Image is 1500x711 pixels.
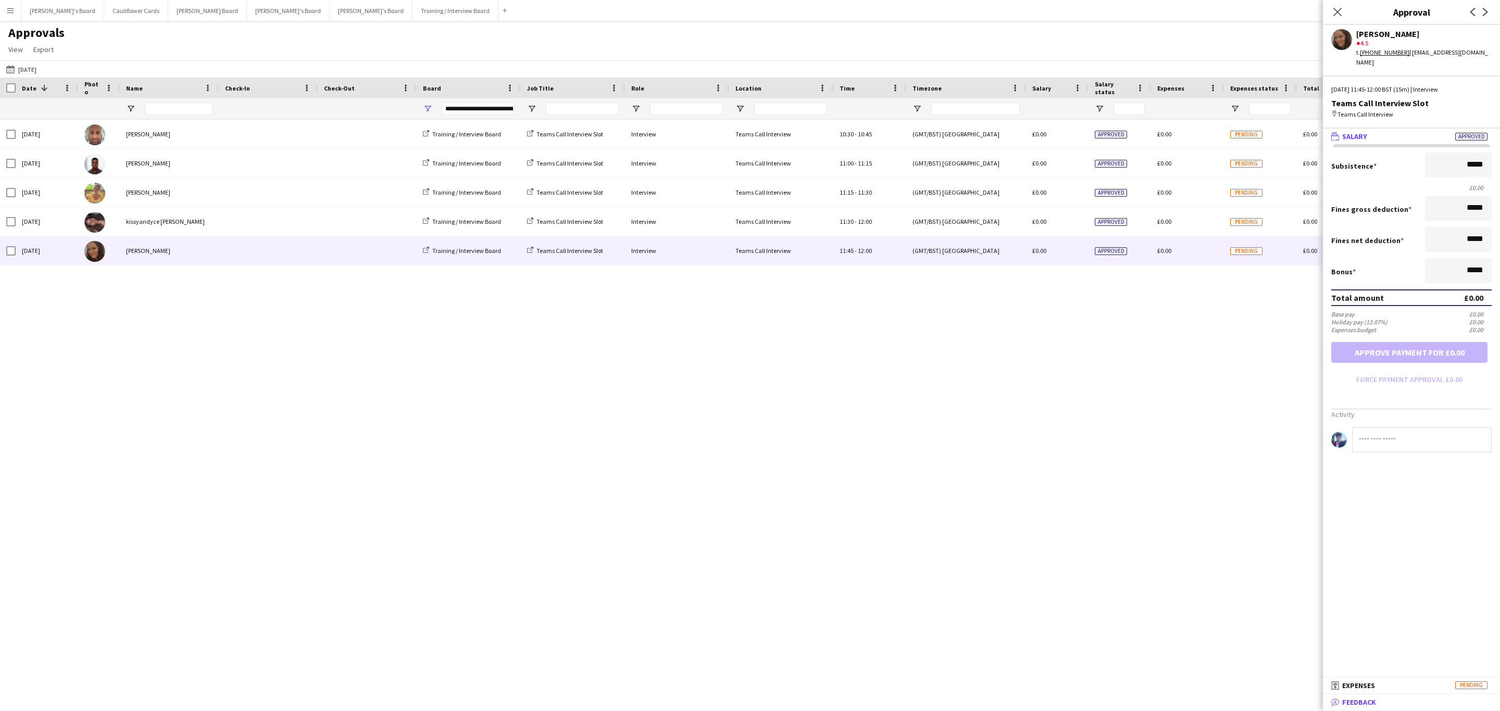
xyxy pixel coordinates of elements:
span: Expenses status [1230,84,1278,92]
span: Role [631,84,644,92]
div: Teams Call Interview [729,236,833,265]
span: - [855,188,857,196]
span: Board [423,84,441,92]
input: Salary status Filter Input [1114,103,1145,115]
div: (GMT/BST) [GEOGRAPHIC_DATA] [906,236,1026,265]
button: Open Filter Menu [913,104,922,113]
div: Teams Call Interview [729,178,833,207]
span: £0.00 [1303,218,1317,225]
a: Training / Interview Board [423,218,501,225]
div: SalaryApproved [1323,144,1500,468]
div: [PERSON_NAME] [120,120,219,148]
span: £0.00 [1303,130,1317,138]
span: £0.00 [1157,247,1171,255]
div: kissyandyce [PERSON_NAME] [120,207,219,236]
div: £0.00 [1469,326,1492,334]
span: 11:00 [840,159,854,167]
a: Training / Interview Board [423,159,501,167]
a: Teams Call Interview Slot [527,218,603,225]
input: Timezone Filter Input [931,103,1020,115]
span: Approved [1095,160,1127,168]
div: (GMT/BST) [GEOGRAPHIC_DATA] [906,207,1026,236]
a: Teams Call Interview Slot [527,188,603,196]
span: Teams Call Interview Slot [536,159,603,167]
div: 4.5 [1356,39,1492,48]
span: Approved [1095,218,1127,226]
span: 11:30 [840,218,854,225]
div: [PERSON_NAME] [1356,29,1492,39]
div: Teams Call Interview [729,207,833,236]
span: Feedback [1342,697,1376,707]
span: Teams Call Interview Slot [536,218,603,225]
div: [DATE] [16,120,78,148]
span: Pending [1455,681,1487,689]
span: Location [735,84,761,92]
button: Open Filter Menu [423,104,432,113]
span: - [855,247,857,255]
button: Open Filter Menu [1230,104,1240,113]
span: £0.00 [1157,159,1171,167]
span: - [855,218,857,225]
button: Open Filter Menu [735,104,745,113]
span: 11:15 [858,159,872,167]
div: £0.00 [1469,310,1492,318]
span: Name [126,84,143,92]
div: [PERSON_NAME] [120,236,219,265]
a: Training / Interview Board [423,247,501,255]
label: Fines gross deduction [1331,205,1411,214]
div: Base pay [1331,310,1355,318]
div: (GMT/BST) [GEOGRAPHIC_DATA] [906,149,1026,177]
div: (GMT/BST) [GEOGRAPHIC_DATA] [906,178,1026,207]
input: Role Filter Input [650,103,723,115]
div: Total amount [1331,293,1384,303]
span: Approved [1455,133,1487,141]
button: [PERSON_NAME]'s Board [330,1,413,21]
div: Teams Call Interview [729,149,833,177]
span: Training / Interview Board [432,159,501,167]
span: £0.00 [1032,130,1046,138]
span: Photo [84,80,101,96]
div: Interview [625,236,729,265]
span: Salary status [1095,80,1132,96]
img: Nana Costa [84,154,105,174]
button: Training / Interview Board [413,1,498,21]
mat-expansion-panel-header: SalaryApproved [1323,129,1500,144]
a: Training / Interview Board [423,188,501,196]
div: [DATE] [16,207,78,236]
span: 10:30 [840,130,854,138]
span: £0.00 [1157,188,1171,196]
span: £0.00 [1303,159,1317,167]
span: Training / Interview Board [432,130,501,138]
mat-expansion-panel-header: Feedback [1323,694,1500,710]
img: Ellie Wrenn [84,241,105,262]
span: 11:30 [858,188,872,196]
button: Cauliflower Cards [104,1,168,21]
div: [DATE] [16,178,78,207]
span: £0.00 [1157,130,1171,138]
span: £0.00 [1032,159,1046,167]
span: Salary [1342,132,1367,141]
div: [DATE] [16,149,78,177]
a: Training / Interview Board [423,130,501,138]
h3: Approval [1323,5,1500,19]
span: £0.00 [1303,247,1317,255]
span: £0.00 [1157,218,1171,225]
span: Approved [1095,247,1127,255]
div: £0.00 [1469,318,1492,326]
span: Total [1303,84,1319,92]
span: Salary [1032,84,1051,92]
input: Location Filter Input [754,103,827,115]
input: Job Title Filter Input [546,103,619,115]
div: £0.00 [1331,184,1492,192]
span: Export [33,45,54,54]
span: 11:15 [840,188,854,196]
img: kissyandyce quartey [84,212,105,233]
span: £0.00 [1032,247,1046,255]
button: [PERSON_NAME]'s Board [247,1,330,21]
span: Teams Call Interview Slot [536,130,603,138]
button: Open Filter Menu [126,104,135,113]
label: Fines net deduction [1331,236,1404,245]
div: Teams Call Interview [1331,110,1492,119]
label: Subsistence [1331,161,1377,171]
span: 11:45 [840,247,854,255]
